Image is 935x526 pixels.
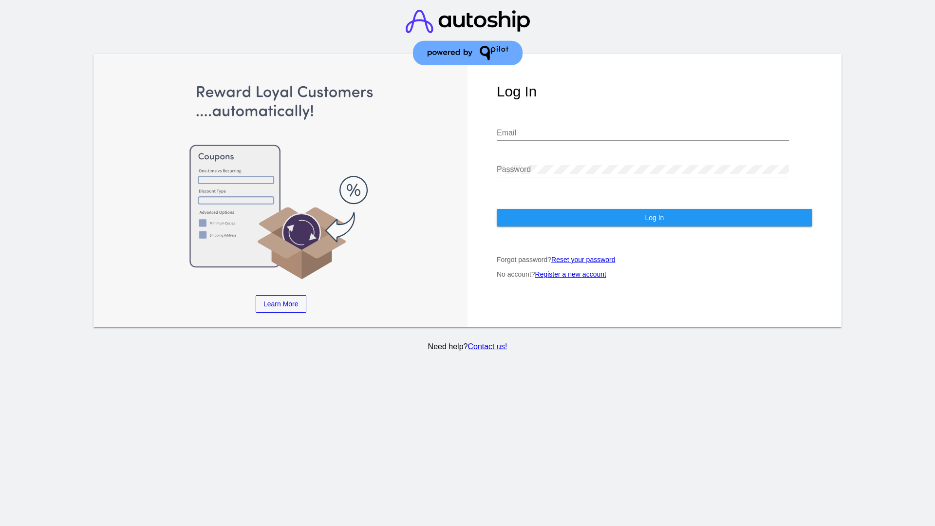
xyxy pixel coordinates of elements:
[645,214,664,222] span: Log In
[123,83,439,281] img: Apply Coupons Automatically to Scheduled Orders with QPilot
[497,83,812,100] h1: Log In
[497,256,812,263] p: Forgot password?
[256,295,306,313] a: Learn More
[551,256,616,263] a: Reset your password
[263,300,299,308] span: Learn More
[92,342,843,351] p: Need help?
[535,270,606,278] a: Register a new account
[497,270,812,278] p: No account?
[467,342,507,351] a: Contact us!
[497,129,789,137] input: Email
[497,209,812,226] button: Log In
